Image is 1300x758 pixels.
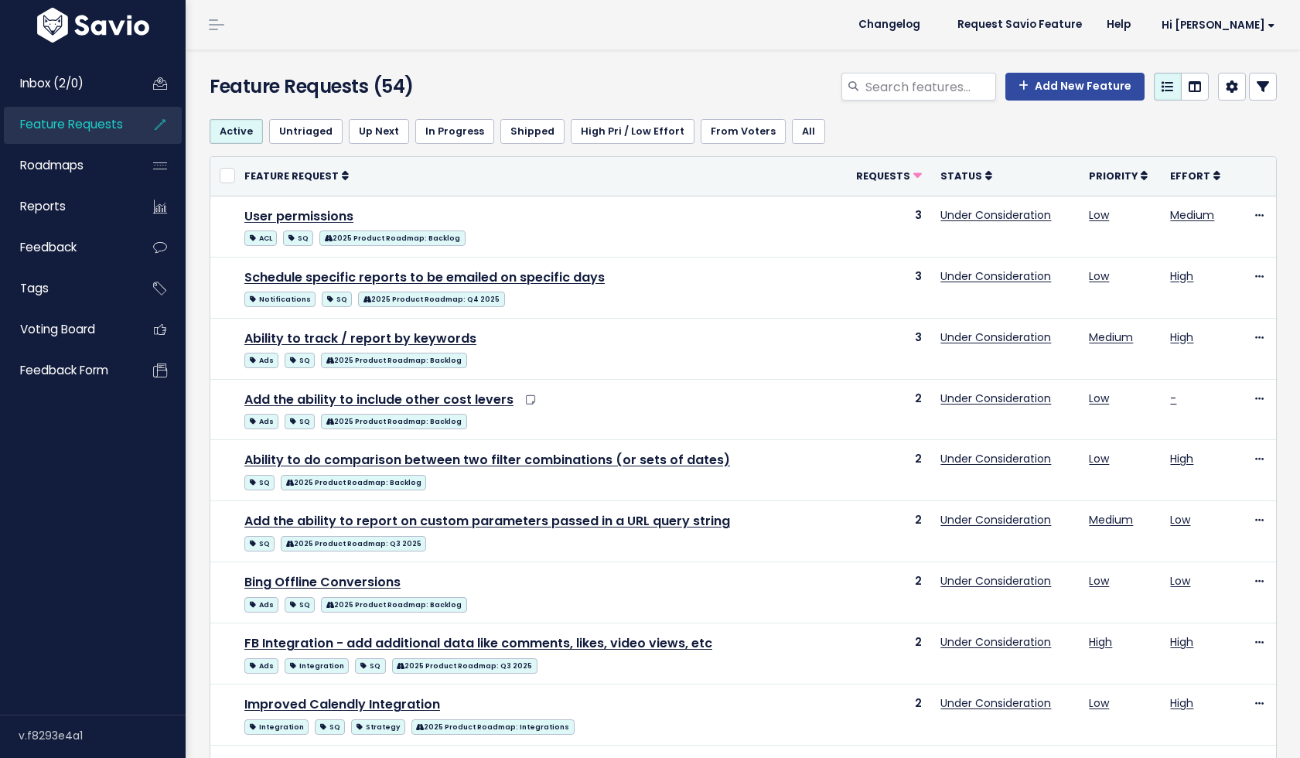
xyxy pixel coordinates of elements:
span: Ads [244,658,278,674]
a: SQ [322,289,352,308]
span: Ads [244,414,278,429]
a: High [1170,451,1193,466]
a: Under Consideration [940,634,1051,650]
a: Priority [1089,168,1148,183]
a: Low [1089,391,1109,406]
a: SQ [244,533,275,552]
span: Feedback form [20,362,108,378]
a: Add New Feature [1005,73,1145,101]
a: 2025 Product Roadmap: Backlog [321,350,466,369]
span: Voting Board [20,321,95,337]
input: Search features... [864,73,996,101]
a: Effort [1170,168,1220,183]
td: 2 [846,685,931,746]
td: 3 [846,257,931,318]
a: Integration [285,655,349,674]
a: Inbox (2/0) [4,66,128,101]
a: SQ [315,716,345,736]
a: High [1170,329,1193,345]
a: All [792,119,825,144]
a: Ads [244,350,278,369]
a: Under Consideration [940,207,1051,223]
a: SQ [283,227,313,247]
span: Ads [244,597,278,613]
a: Medium [1089,329,1133,345]
span: Effort [1170,169,1210,183]
span: Integration [244,719,309,735]
a: High [1170,695,1193,711]
span: Hi [PERSON_NAME] [1162,19,1275,31]
a: From Voters [701,119,786,144]
a: Untriaged [269,119,343,144]
a: 2025 Product Roadmap: Q4 2025 [358,289,504,308]
a: SQ [355,655,385,674]
a: Feedback [4,230,128,265]
span: ACL [244,230,277,246]
a: Feature Request [244,168,349,183]
span: Integration [285,658,349,674]
a: Bing Offline Conversions [244,573,401,591]
a: Schedule specific reports to be emailed on specific days [244,268,605,286]
a: Under Consideration [940,268,1051,284]
a: High Pri / Low Effort [571,119,694,144]
a: Voting Board [4,312,128,347]
a: Ads [244,655,278,674]
a: Low [1170,512,1190,528]
span: 2025 Product Roadmap: Backlog [321,353,466,368]
a: FB Integration - add additional data like comments, likes, video views, etc [244,634,712,652]
span: SQ [244,536,275,551]
a: SQ [285,350,315,369]
span: 2025 Product Roadmap: Integrations [411,719,575,735]
a: SQ [285,594,315,613]
a: Shipped [500,119,565,144]
a: 2025 Product Roadmap: Backlog [321,594,466,613]
a: High [1089,634,1112,650]
td: 2 [846,501,931,562]
a: Hi [PERSON_NAME] [1143,13,1288,37]
span: SQ [322,292,352,307]
a: Medium [1089,512,1133,528]
a: 2025 Product Roadmap: Backlog [321,411,466,430]
span: Requests [856,169,910,183]
span: Priority [1089,169,1138,183]
a: Feature Requests [4,107,128,142]
span: 2025 Product Roadmap: Q3 2025 [281,536,426,551]
a: Low [1089,573,1109,589]
a: SQ [244,472,275,491]
span: SQ [244,475,275,490]
span: SQ [355,658,385,674]
td: 2 [846,562,931,623]
span: 2025 Product Roadmap: Backlog [321,597,466,613]
a: Improved Calendly Integration [244,695,440,713]
a: Low [1089,451,1109,466]
span: SQ [285,597,315,613]
span: Feature Requests [20,116,123,132]
a: Roadmaps [4,148,128,183]
a: In Progress [415,119,494,144]
span: 2025 Product Roadmap: Q4 2025 [358,292,504,307]
a: Medium [1170,207,1214,223]
span: SQ [283,230,313,246]
td: 3 [846,318,931,379]
a: Request Savio Feature [945,13,1094,36]
a: Low [1089,268,1109,284]
a: Status [940,168,992,183]
a: User permissions [244,207,353,225]
span: SQ [285,414,315,429]
a: Reports [4,189,128,224]
a: Under Consideration [940,573,1051,589]
span: Feature Request [244,169,339,183]
a: Under Consideration [940,451,1051,466]
a: Help [1094,13,1143,36]
span: 2025 Product Roadmap: Backlog [321,414,466,429]
a: Under Consideration [940,391,1051,406]
a: Under Consideration [940,695,1051,711]
img: logo-white.9d6f32f41409.svg [33,8,153,43]
a: Integration [244,716,309,736]
a: Under Consideration [940,512,1051,528]
a: SQ [285,411,315,430]
span: SQ [315,719,345,735]
a: ACL [244,227,277,247]
a: Active [210,119,263,144]
a: Up Next [349,119,409,144]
